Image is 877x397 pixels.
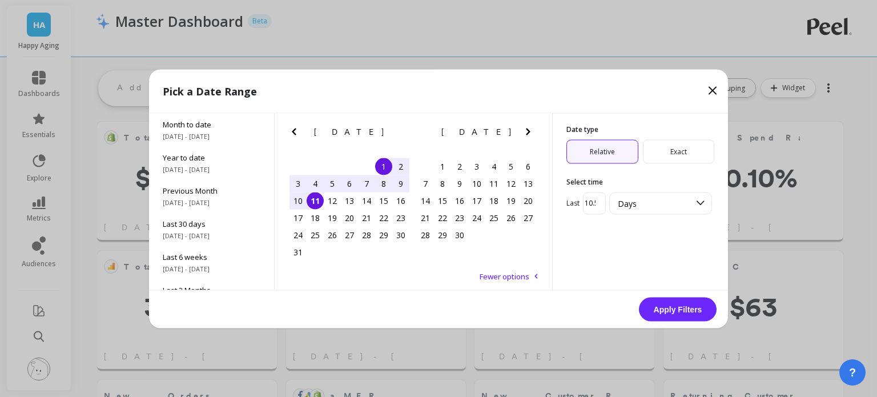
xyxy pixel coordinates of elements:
div: Choose Sunday, August 3rd, 2025 [289,175,307,192]
span: Last [566,199,580,208]
img: logo_orange.svg [18,18,27,27]
div: Choose Thursday, August 7th, 2025 [358,175,375,192]
span: [DATE] - [DATE] [163,264,260,273]
div: Choose Wednesday, September 24th, 2025 [468,209,485,226]
div: Choose Monday, September 8th, 2025 [434,175,451,192]
span: [DATE] - [DATE] [163,231,260,240]
div: Choose Thursday, September 25th, 2025 [485,209,502,226]
div: Choose Monday, September 1st, 2025 [434,158,451,175]
div: Choose Sunday, September 21st, 2025 [417,209,434,226]
span: Last 30 days [163,218,260,228]
div: Choose Sunday, September 14th, 2025 [417,192,434,209]
div: Palavras-chave [133,67,183,75]
span: Exact [643,139,715,163]
span: Last 6 weeks [163,251,260,262]
div: Choose Thursday, September 18th, 2025 [485,192,502,209]
span: Previous Month [163,185,260,195]
div: Choose Wednesday, August 6th, 2025 [341,175,358,192]
div: Domínio [60,67,87,75]
div: Choose Friday, September 19th, 2025 [502,192,520,209]
div: Choose Saturday, August 30th, 2025 [392,226,409,243]
div: Choose Saturday, August 23rd, 2025 [392,209,409,226]
div: Choose Wednesday, September 17th, 2025 [468,192,485,209]
button: Previous Month [287,125,305,143]
div: Choose Thursday, August 14th, 2025 [358,192,375,209]
div: Choose Tuesday, September 2nd, 2025 [451,158,468,175]
div: Choose Tuesday, September 16th, 2025 [451,192,468,209]
div: Choose Friday, September 12th, 2025 [502,175,520,192]
button: ? [839,359,866,386]
div: Choose Sunday, August 17th, 2025 [289,209,307,226]
div: Choose Tuesday, September 30th, 2025 [451,226,468,243]
img: tab_domain_overview_orange.svg [47,66,57,75]
span: [DATE] [314,127,385,136]
span: Year to date [163,152,260,162]
div: Choose Saturday, August 16th, 2025 [392,192,409,209]
div: Choose Sunday, August 31st, 2025 [289,243,307,260]
div: Choose Saturday, August 9th, 2025 [392,175,409,192]
div: Choose Saturday, September 6th, 2025 [520,158,537,175]
button: Apply Filters [639,297,717,321]
span: Fewer options [480,271,529,281]
div: Choose Friday, August 8th, 2025 [375,175,392,192]
button: Next Month [521,125,540,143]
div: Choose Thursday, September 4th, 2025 [485,158,502,175]
div: Choose Monday, August 25th, 2025 [307,226,324,243]
div: Choose Monday, September 15th, 2025 [434,192,451,209]
div: Choose Sunday, August 10th, 2025 [289,192,307,209]
span: [DATE] - [DATE] [163,198,260,207]
div: Choose Monday, August 11th, 2025 [307,192,324,209]
div: Choose Friday, August 29th, 2025 [375,226,392,243]
span: Days [618,198,637,208]
div: Choose Sunday, September 7th, 2025 [417,175,434,192]
span: Month to date [163,119,260,129]
span: Select time [566,177,714,186]
div: Choose Saturday, August 2nd, 2025 [392,158,409,175]
div: Choose Monday, August 18th, 2025 [307,209,324,226]
div: Choose Saturday, September 20th, 2025 [520,192,537,209]
div: month 2025-08 [289,158,409,260]
div: Choose Wednesday, August 20th, 2025 [341,209,358,226]
div: Choose Tuesday, August 5th, 2025 [324,175,341,192]
button: Next Month [394,125,412,143]
div: Choose Friday, August 22nd, 2025 [375,209,392,226]
div: Choose Wednesday, August 27th, 2025 [341,226,358,243]
div: Choose Tuesday, September 23rd, 2025 [451,209,468,226]
p: Pick a Date Range [163,83,257,99]
div: Choose Saturday, September 27th, 2025 [520,209,537,226]
div: Choose Friday, September 26th, 2025 [502,209,520,226]
span: ? [849,364,856,380]
span: Relative [566,139,638,163]
div: Choose Tuesday, August 12th, 2025 [324,192,341,209]
div: Choose Tuesday, August 26th, 2025 [324,226,341,243]
img: website_grey.svg [18,30,27,39]
div: Choose Monday, August 4th, 2025 [307,175,324,192]
span: Last 3 Months [163,284,260,295]
div: Choose Wednesday, August 13th, 2025 [341,192,358,209]
div: Choose Tuesday, August 19th, 2025 [324,209,341,226]
div: Choose Friday, August 1st, 2025 [375,158,392,175]
div: Choose Friday, August 15th, 2025 [375,192,392,209]
div: Choose Thursday, August 28th, 2025 [358,226,375,243]
div: Choose Friday, September 5th, 2025 [502,158,520,175]
div: Choose Wednesday, September 10th, 2025 [468,175,485,192]
div: Choose Tuesday, September 9th, 2025 [451,175,468,192]
div: Choose Thursday, September 11th, 2025 [485,175,502,192]
div: v 4.0.24 [32,18,56,27]
span: Date type [566,125,714,134]
div: month 2025-09 [417,158,537,243]
div: Choose Thursday, August 21st, 2025 [358,209,375,226]
div: [PERSON_NAME]: [DOMAIN_NAME] [30,30,163,39]
span: [DATE] - [DATE] [163,131,260,141]
div: Choose Wednesday, September 3rd, 2025 [468,158,485,175]
button: Previous Month [415,125,433,143]
span: [DATE] [441,127,513,136]
div: Choose Monday, September 29th, 2025 [434,226,451,243]
div: Choose Monday, September 22nd, 2025 [434,209,451,226]
div: Choose Sunday, September 28th, 2025 [417,226,434,243]
span: [DATE] - [DATE] [163,165,260,174]
img: tab_keywords_by_traffic_grey.svg [120,66,130,75]
div: Choose Sunday, August 24th, 2025 [289,226,307,243]
div: Choose Saturday, September 13th, 2025 [520,175,537,192]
